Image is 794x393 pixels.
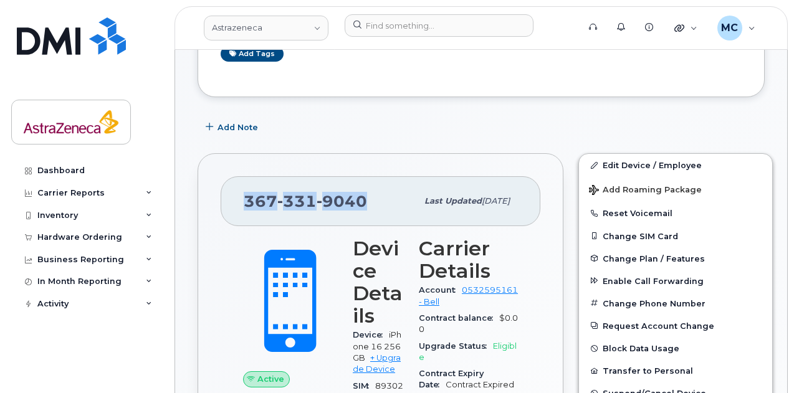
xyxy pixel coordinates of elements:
[603,276,704,285] span: Enable Call Forwarding
[589,185,702,197] span: Add Roaming Package
[579,270,772,292] button: Enable Call Forwarding
[204,16,328,40] a: Astrazeneca
[579,176,772,202] button: Add Roaming Package
[721,21,738,36] span: MC
[579,337,772,359] button: Block Data Usage
[419,341,493,351] span: Upgrade Status
[579,247,772,270] button: Change Plan / Features
[353,381,375,391] span: SIM
[353,353,401,374] a: + Upgrade Device
[345,14,533,37] input: Find something...
[419,237,518,282] h3: Carrier Details
[579,202,772,224] button: Reset Voicemail
[257,373,284,385] span: Active
[218,121,258,133] span: Add Note
[353,330,401,362] span: iPhone 16 256GB
[579,315,772,337] button: Request Account Change
[579,292,772,315] button: Change Phone Number
[419,285,518,306] a: 0532595161 - Bell
[198,116,269,138] button: Add Note
[709,16,764,40] div: Marlo Cabansag
[419,313,499,323] span: Contract balance
[419,341,517,362] span: Eligible
[353,330,389,339] span: Device
[579,154,772,176] a: Edit Device / Employee
[317,192,367,211] span: 9040
[424,196,482,206] span: Last updated
[277,192,317,211] span: 331
[353,237,404,327] h3: Device Details
[244,192,367,211] span: 367
[221,46,284,62] a: Add tags
[579,225,772,247] button: Change SIM Card
[666,16,706,40] div: Quicklinks
[419,285,462,295] span: Account
[419,369,484,389] span: Contract Expiry Date
[446,380,514,389] span: Contract Expired
[579,359,772,382] button: Transfer to Personal
[603,253,705,263] span: Change Plan / Features
[482,196,510,206] span: [DATE]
